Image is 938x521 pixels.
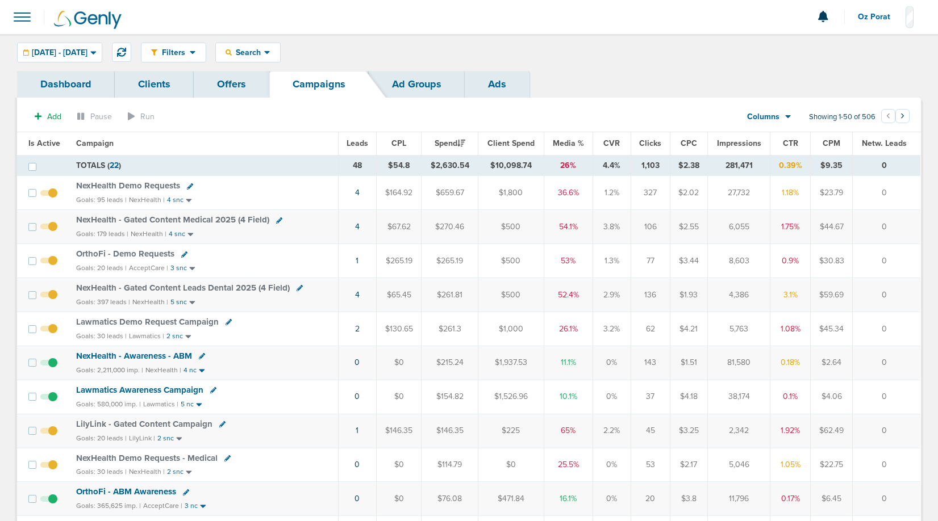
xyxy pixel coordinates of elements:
[811,176,853,210] td: $23.79
[377,155,422,176] td: $54.8
[478,176,544,210] td: $1,800
[377,346,422,380] td: $0
[770,414,811,448] td: 1.92%
[166,332,183,341] small: 2 snc
[76,138,114,148] span: Campaign
[145,366,181,374] small: NexHealth |
[76,385,203,395] span: Lawmatics Awareness Campaign
[355,460,360,469] a: 0
[593,346,631,380] td: 0%
[76,283,290,293] span: NexHealth - Gated Content Leads Dental 2025 (4 Field)
[770,346,811,380] td: 0.18%
[631,210,670,244] td: 106
[593,210,631,244] td: 3.8%
[717,138,761,148] span: Impressions
[76,196,127,204] small: Goals: 95 leads |
[770,482,811,516] td: 0.17%
[783,138,798,148] span: CTR
[355,324,360,334] a: 2
[593,155,631,176] td: 4.4%
[76,215,269,225] span: NexHealth - Gated Content Medical 2025 (4 Field)
[670,346,707,380] td: $1.51
[355,290,360,300] a: 4
[377,278,422,312] td: $65.45
[593,448,631,482] td: 0%
[478,278,544,312] td: $500
[338,155,377,176] td: 48
[708,278,770,312] td: 4,386
[544,482,593,516] td: 16.1%
[708,210,770,244] td: 6,055
[377,380,422,414] td: $0
[169,230,185,238] small: 4 snc
[881,111,910,124] ul: Pagination
[770,244,811,278] td: 0.9%
[377,448,422,482] td: $0
[811,448,853,482] td: $22.75
[167,196,184,204] small: 4 snc
[811,278,853,312] td: $59.69
[544,380,593,414] td: 10.1%
[391,138,406,148] span: CPL
[670,448,707,482] td: $2.17
[631,482,670,516] td: 20
[593,482,631,516] td: 0%
[76,434,127,443] small: Goals: 20 leads |
[76,400,141,409] small: Goals: 580,000 imp. |
[811,244,853,278] td: $30.83
[631,346,670,380] td: 143
[544,210,593,244] td: 54.1%
[422,155,478,176] td: $2,630.54
[670,482,707,516] td: $3.8
[355,222,360,232] a: 4
[377,414,422,448] td: $146.35
[544,448,593,482] td: 25.5%
[853,176,921,210] td: 0
[422,414,478,448] td: $146.35
[770,448,811,482] td: 1.05%
[355,188,360,198] a: 4
[593,312,631,346] td: 3.2%
[631,176,670,210] td: 327
[478,312,544,346] td: $1,000
[76,230,128,238] small: Goals: 179 leads |
[143,502,182,510] small: AcceptCare |
[544,278,593,312] td: 52.4%
[708,312,770,346] td: 5,763
[853,346,921,380] td: 0
[862,138,907,148] span: Netw. Leads
[422,278,478,312] td: $261.81
[76,332,127,341] small: Goals: 30 leads |
[708,414,770,448] td: 2,342
[853,448,921,482] td: 0
[593,414,631,448] td: 2.2%
[631,448,670,482] td: 53
[853,312,921,346] td: 0
[809,112,876,122] span: Showing 1-50 of 506
[747,111,779,123] span: Columns
[478,448,544,482] td: $0
[76,298,130,306] small: Goals: 397 leads |
[631,312,670,346] td: 62
[377,482,422,516] td: $0
[28,138,60,148] span: Is Active
[853,482,921,516] td: 0
[47,112,61,121] span: Add
[129,196,165,204] small: NexHealth |
[708,346,770,380] td: 81,580
[895,109,910,123] button: Go to next page
[770,210,811,244] td: 1.75%
[17,71,115,98] a: Dashboard
[708,155,770,176] td: 281,471
[708,244,770,278] td: 8,603
[143,400,178,408] small: Lawmatics |
[132,298,168,306] small: NexHealth |
[465,71,530,98] a: Ads
[422,244,478,278] td: $265.19
[478,244,544,278] td: $500
[708,380,770,414] td: 38,174
[170,298,187,306] small: 5 snc
[593,380,631,414] td: 0%
[770,278,811,312] td: 3.1%
[422,312,478,346] td: $261.3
